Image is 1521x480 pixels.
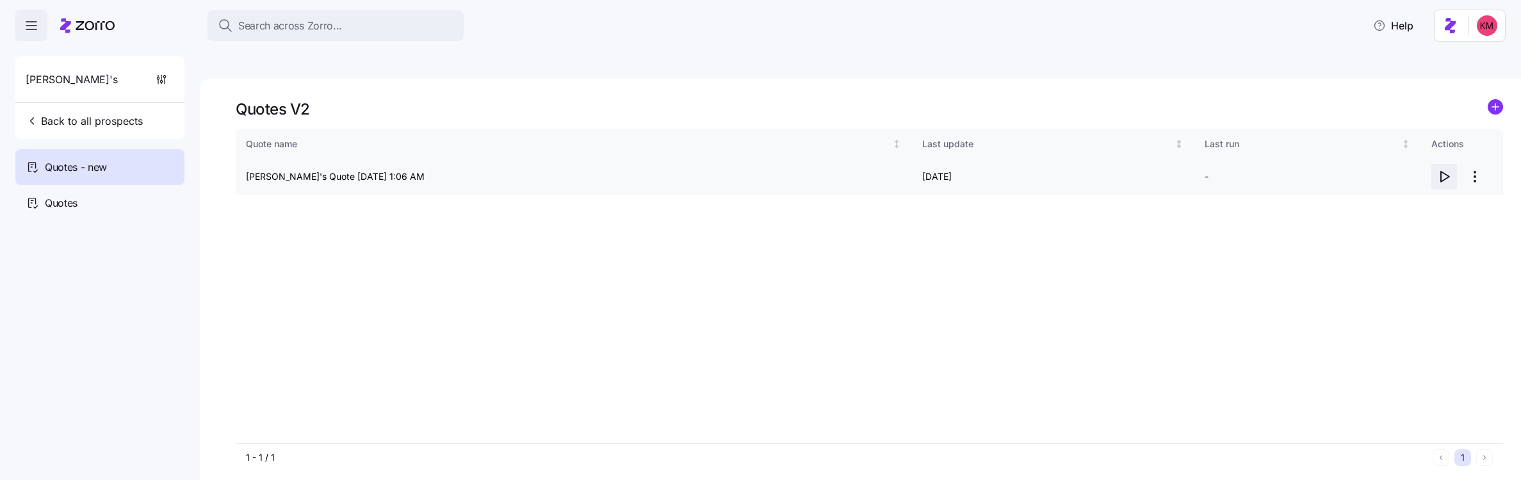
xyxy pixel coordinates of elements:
[15,149,184,185] a: Quotes - new
[1194,159,1421,195] td: -
[1488,99,1503,119] a: add icon
[922,137,1173,151] div: Last update
[892,140,901,148] div: Not sorted
[1488,99,1503,115] svg: add icon
[236,159,912,195] td: [PERSON_NAME]'s Quote [DATE] 1:06 AM
[1477,15,1497,36] img: 8fbd33f679504da1795a6676107ffb9e
[45,159,107,175] span: Quotes - new
[1175,140,1183,148] div: Not sorted
[236,99,310,119] h1: Quotes V2
[1194,129,1421,159] th: Last runNot sorted
[1401,140,1410,148] div: Not sorted
[1363,13,1424,38] button: Help
[912,159,1195,195] td: [DATE]
[236,129,912,159] th: Quote nameNot sorted
[1205,137,1399,151] div: Last run
[246,451,1427,464] div: 1 - 1 / 1
[1433,449,1449,466] button: Previous page
[45,195,77,211] span: Quotes
[912,129,1195,159] th: Last updateNot sorted
[1373,18,1413,33] span: Help
[1476,449,1493,466] button: Next page
[246,137,890,151] div: Quote name
[26,113,143,129] span: Back to all prospects
[15,185,184,221] a: Quotes
[1454,449,1471,466] button: 1
[20,108,148,134] button: Back to all prospects
[238,18,342,34] span: Search across Zorro...
[26,72,118,88] span: [PERSON_NAME]'s
[1431,137,1493,151] div: Actions
[207,10,464,41] button: Search across Zorro...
